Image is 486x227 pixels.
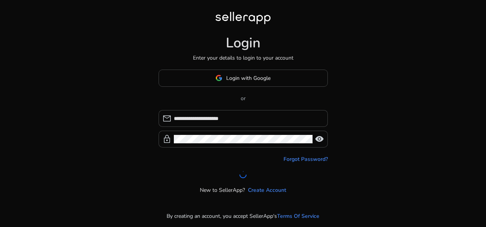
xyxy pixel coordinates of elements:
[315,135,324,144] span: visibility
[226,35,261,51] h1: Login
[159,94,328,102] p: or
[193,54,293,62] p: Enter your details to login to your account
[277,212,319,220] a: Terms Of Service
[283,155,328,163] a: Forgot Password?
[162,114,172,123] span: mail
[248,186,286,194] a: Create Account
[159,70,328,87] button: Login with Google
[162,135,172,144] span: lock
[226,74,271,82] span: Login with Google
[215,75,222,81] img: google-logo.svg
[200,186,245,194] p: New to SellerApp?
